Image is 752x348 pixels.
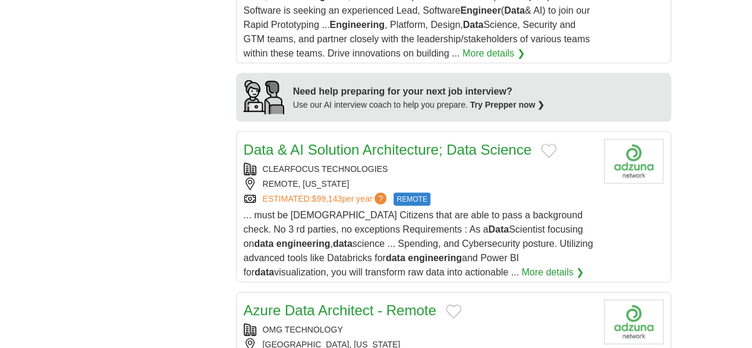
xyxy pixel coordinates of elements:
[244,142,531,158] a: Data & AI Solution Architecture; Data Science
[488,224,509,234] strong: Data
[460,5,501,15] strong: Engineer
[375,193,386,205] span: ?
[244,302,436,318] a: Azure Data Architect - Remote
[541,144,556,158] button: Add to favorite jobs
[244,178,594,190] div: REMOTE, [US_STATE]
[604,300,663,344] img: Company logo
[504,5,525,15] strong: Data
[394,193,430,206] span: REMOTE
[470,100,545,109] a: Try Prepper now ❯
[333,239,353,249] strong: data
[293,84,545,99] div: Need help preparing for your next job interview?
[254,267,274,277] strong: data
[244,163,594,175] div: CLEARFOCUS TECHNOLOGIES
[329,20,384,30] strong: Engineering
[446,305,461,319] button: Add to favorite jobs
[244,210,593,277] span: ... must be [DEMOGRAPHIC_DATA] Citizens that are able to pass a background check. No 3 rd parties...
[244,324,594,336] div: OMG TECHNOLOGY
[462,46,525,61] a: More details ❯
[263,193,389,206] a: ESTIMATED:$99,143per year?
[276,239,331,249] strong: engineering
[254,239,273,249] strong: data
[463,20,484,30] strong: Data
[408,253,462,263] strong: engineering
[312,194,342,203] span: $99,143
[293,99,545,111] div: Use our AI interview coach to help you prepare.
[521,265,584,280] a: More details ❯
[386,253,405,263] strong: data
[604,139,663,184] img: Company logo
